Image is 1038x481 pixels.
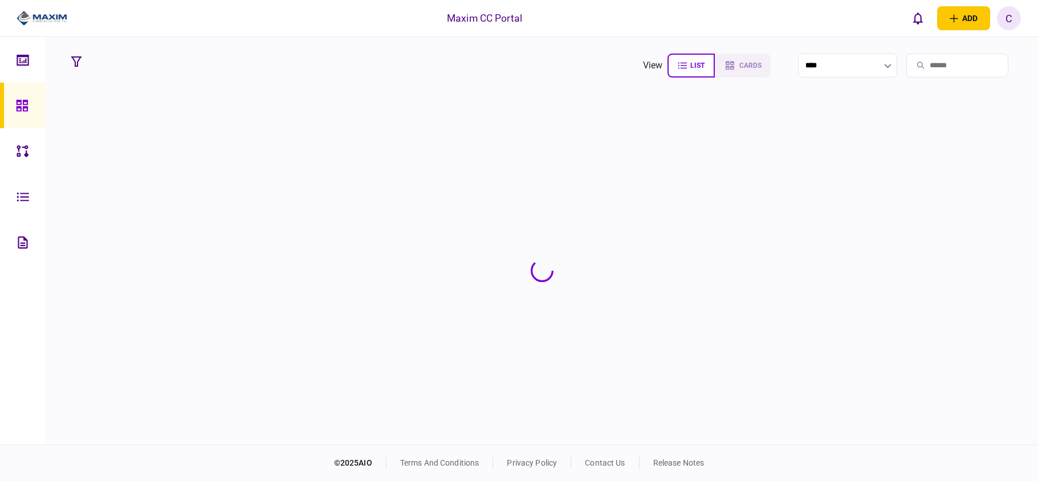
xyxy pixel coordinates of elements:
a: release notes [653,458,705,467]
button: cards [715,54,771,78]
div: © 2025 AIO [334,457,386,469]
div: Maxim CC Portal [447,11,522,26]
button: C [997,6,1021,30]
button: list [667,54,715,78]
button: open adding identity options [937,6,990,30]
a: contact us [585,458,625,467]
div: view [643,59,663,72]
a: privacy policy [507,458,557,467]
span: cards [739,62,762,70]
span: list [690,62,705,70]
button: open notifications list [906,6,930,30]
img: client company logo [17,10,67,27]
a: terms and conditions [400,458,479,467]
